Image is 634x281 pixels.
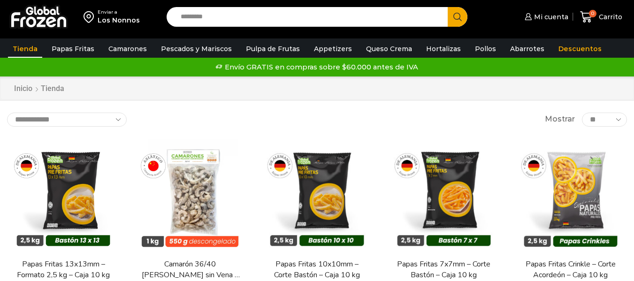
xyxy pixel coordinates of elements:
[13,259,114,281] a: Papas Fritas 13x13mm – Formato 2,5 kg – Caja 10 kg
[532,12,568,22] span: Mi cuenta
[104,40,152,58] a: Camarones
[361,40,417,58] a: Queso Crema
[522,8,568,26] a: Mi cuenta
[156,40,237,58] a: Pescados y Mariscos
[241,40,305,58] a: Pulpa de Frutas
[545,114,575,125] span: Mostrar
[7,113,127,127] select: Pedido de la tienda
[14,84,33,94] a: Inicio
[470,40,501,58] a: Pollos
[98,9,140,15] div: Enviar a
[596,12,622,22] span: Carrito
[520,259,621,281] a: Papas Fritas Crinkle – Corte Acordeón – Caja 10 kg
[14,84,64,94] nav: Breadcrumb
[505,40,549,58] a: Abarrotes
[554,40,606,58] a: Descuentos
[448,7,467,27] button: Search button
[139,259,241,281] a: Camarón 36/40 [PERSON_NAME] sin Vena – Bronze – Caja 10 kg
[589,10,596,17] span: 0
[41,84,64,93] h1: Tienda
[309,40,357,58] a: Appetizers
[578,6,625,28] a: 0 Carrito
[98,15,140,25] div: Los Nonnos
[393,259,495,281] a: Papas Fritas 7x7mm – Corte Bastón – Caja 10 kg
[84,9,98,25] img: address-field-icon.svg
[266,259,367,281] a: Papas Fritas 10x10mm – Corte Bastón – Caja 10 kg
[421,40,466,58] a: Hortalizas
[47,40,99,58] a: Papas Fritas
[8,40,42,58] a: Tienda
